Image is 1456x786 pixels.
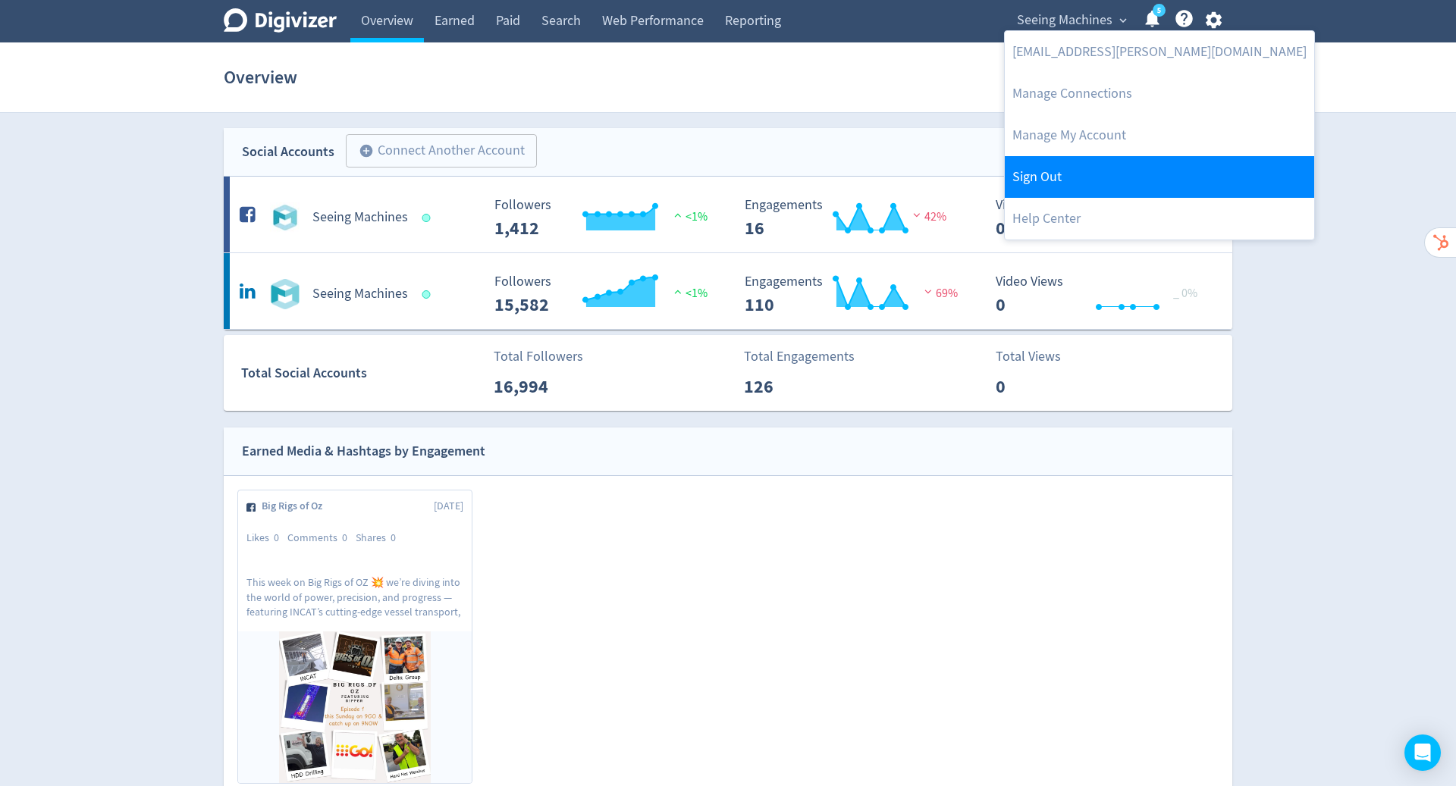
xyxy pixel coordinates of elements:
a: Manage Connections [1005,73,1314,114]
a: [EMAIL_ADDRESS][PERSON_NAME][DOMAIN_NAME] [1005,31,1314,73]
a: Log out [1005,156,1314,198]
a: Help Center [1005,198,1314,240]
a: Manage My Account [1005,114,1314,156]
div: Open Intercom Messenger [1404,734,1441,771]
